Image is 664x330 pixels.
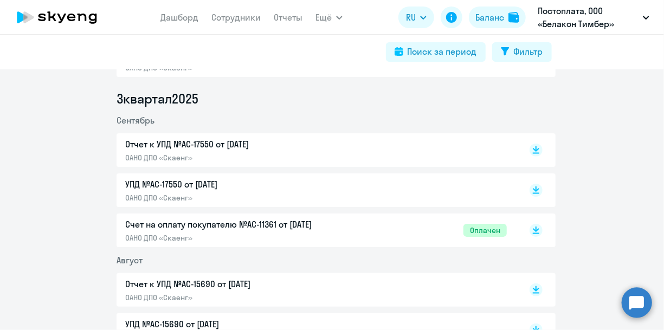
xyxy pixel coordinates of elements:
[463,224,507,237] span: Оплачен
[125,233,353,243] p: ОАНО ДПО «Скаенг»
[125,178,507,203] a: УПД №AC-17550 от [DATE]ОАНО ДПО «Скаенг»
[125,178,353,191] p: УПД №AC-17550 от [DATE]
[315,11,332,24] span: Ещё
[398,7,434,28] button: RU
[406,11,416,24] span: RU
[125,218,507,243] a: Счет на оплату покупателю №AC-11361 от [DATE]ОАНО ДПО «Скаенг»Оплачен
[125,153,353,163] p: ОАНО ДПО «Скаенг»
[125,193,353,203] p: ОАНО ДПО «Скаенг»
[508,12,519,23] img: balance
[125,277,507,302] a: Отчет к УПД №AC-15690 от [DATE]ОАНО ДПО «Скаенг»
[315,7,343,28] button: Ещё
[532,4,655,30] button: Постоплата, ООО «Белакон Тимбер»
[386,42,486,62] button: Поиск за период
[408,45,477,58] div: Поиск за период
[125,277,353,290] p: Отчет к УПД №AC-15690 от [DATE]
[125,293,353,302] p: ОАНО ДПО «Скаенг»
[125,138,353,151] p: Отчет к УПД №AC-17550 от [DATE]
[117,90,556,107] li: 3 квартал 2025
[125,138,507,163] a: Отчет к УПД №AC-17550 от [DATE]ОАНО ДПО «Скаенг»
[514,45,543,58] div: Фильтр
[160,12,198,23] a: Дашборд
[538,4,639,30] p: Постоплата, ООО «Белакон Тимбер»
[274,12,302,23] a: Отчеты
[492,42,552,62] button: Фильтр
[117,255,143,266] span: Август
[475,11,504,24] div: Баланс
[211,12,261,23] a: Сотрудники
[469,7,526,28] button: Балансbalance
[125,218,353,231] p: Счет на оплату покупателю №AC-11361 от [DATE]
[117,115,154,126] span: Сентябрь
